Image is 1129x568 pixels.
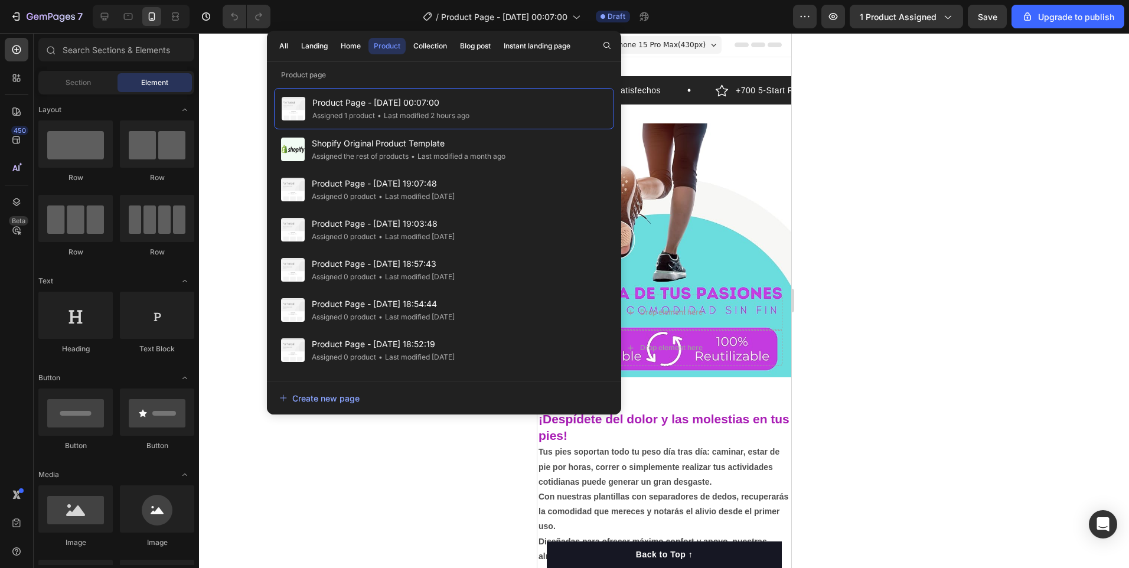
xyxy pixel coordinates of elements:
[38,440,113,451] div: Button
[378,272,383,281] span: •
[335,38,366,54] button: Home
[103,310,165,319] div: Drop element here
[376,231,455,243] div: Last modified [DATE]
[312,351,376,363] div: Assigned 0 product
[968,5,1007,28] button: Save
[312,257,455,271] span: Product Page - [DATE] 18:57:43
[375,110,469,122] div: Last modified 2 hours ago
[312,337,455,351] span: Product Page - [DATE] 18:52:19
[408,38,452,54] button: Collection
[498,38,576,54] button: Instant landing page
[312,231,376,243] div: Assigned 0 product
[120,440,194,451] div: Button
[77,9,83,24] p: 7
[1011,5,1124,28] button: Upgrade to publish
[175,100,194,119] span: Toggle open
[850,5,963,28] button: 1 product assigned
[9,216,28,226] div: Beta
[279,392,360,404] div: Create new page
[312,151,409,162] div: Assigned the rest of products
[378,312,383,321] span: •
[301,41,328,51] div: Landing
[38,344,113,354] div: Heading
[341,41,361,51] div: Home
[279,41,288,51] div: All
[175,272,194,290] span: Toggle open
[38,373,60,383] span: Button
[175,368,194,387] span: Toggle open
[312,271,376,283] div: Assigned 0 product
[376,351,455,363] div: Last modified [DATE]
[377,111,381,120] span: •
[1089,510,1117,538] div: Open Intercom Messenger
[1,504,234,543] strong: Diseñadas para ofrecer máximo confort y apoyo, nuestras almohadillas ayudan a prevenir y tratar m...
[120,172,194,183] div: Row
[376,311,455,323] div: Last modified [DATE]
[312,191,376,203] div: Assigned 0 product
[120,247,194,257] div: Row
[120,344,194,354] div: Text Block
[455,38,496,54] button: Blog post
[312,110,375,122] div: Assigned 1 product
[460,41,491,51] div: Blog post
[175,465,194,484] span: Toggle open
[378,232,383,241] span: •
[376,271,455,283] div: Last modified [DATE]
[38,469,59,480] span: Media
[413,41,447,51] div: Collection
[312,311,376,323] div: Assigned 0 product
[223,5,270,28] div: Undo/Redo
[5,5,88,28] button: 7
[274,38,293,54] button: All
[1,414,242,453] strong: Tus pies soportan todo tu peso día tras día: caminar, estar de pie por horas, correr o simplement...
[66,77,91,88] span: Section
[1,459,251,498] strong: Con nuestras plantillas con separadores de dedos, recuperarás la comodidad que mereces y notarás ...
[376,191,455,203] div: Last modified [DATE]
[38,276,53,286] span: Text
[409,151,505,162] div: Last modified a month ago
[368,38,406,54] button: Product
[120,537,194,548] div: Image
[296,38,333,54] button: Landing
[141,77,168,88] span: Element
[267,69,621,81] p: Product page
[312,177,455,191] span: Product Page - [DATE] 19:07:48
[103,275,165,284] div: Drop element here
[198,52,279,63] p: +700 5-Start Review
[978,12,997,22] span: Save
[9,508,244,535] button: Back to Top ↑
[38,105,61,115] span: Layout
[312,297,455,311] span: Product Page - [DATE] 18:54:44
[860,11,937,23] span: 1 product assigned
[279,386,609,410] button: Create new page
[608,11,625,22] span: Draft
[11,126,28,135] div: 450
[378,192,383,201] span: •
[1,379,252,409] strong: ¡Despídete del dolor y las molestias en tus pies!
[38,38,194,61] input: Search Sections & Elements
[99,515,155,528] div: Back to Top ↑
[1022,11,1114,23] div: Upgrade to publish
[411,152,415,161] span: •
[436,11,439,23] span: /
[312,96,469,110] span: Product Page - [DATE] 00:07:00
[441,11,567,23] span: Product Page - [DATE] 00:07:00
[374,41,400,51] div: Product
[38,247,113,257] div: Row
[38,172,113,183] div: Row
[504,41,570,51] div: Instant landing page
[537,33,791,568] iframe: Design area
[38,537,113,548] div: Image
[312,136,505,151] span: Shopify Original Product Template
[378,352,383,361] span: •
[312,217,455,231] span: Product Page - [DATE] 19:03:48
